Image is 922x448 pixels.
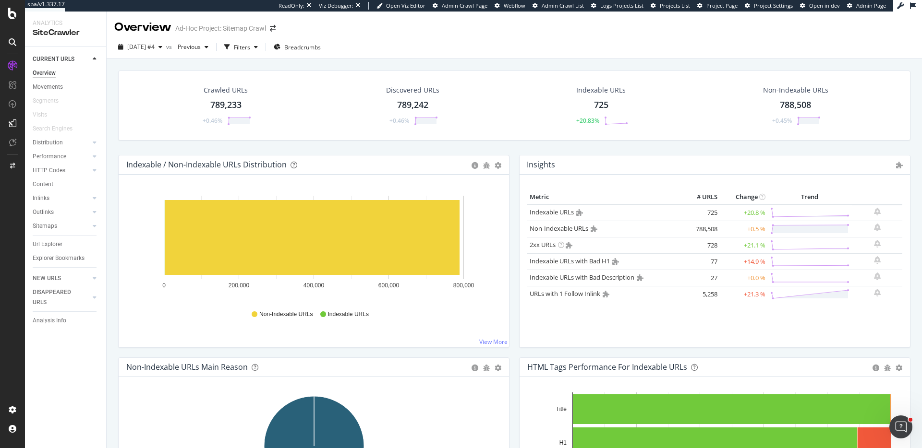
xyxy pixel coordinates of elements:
td: 728 [681,237,720,253]
a: 2xx URLs [530,240,556,249]
div: HTML Tags Performance for Indexable URLs [527,362,687,372]
span: vs [166,43,174,51]
div: Outlinks [33,207,54,217]
a: Admin Crawl Page [433,2,487,10]
a: Open in dev [800,2,840,10]
a: Analysis Info [33,316,99,326]
a: Movements [33,82,99,92]
div: Non-Indexable URLs [763,85,828,95]
th: Trend [768,190,852,204]
i: Admin [896,162,903,168]
th: Change [720,190,768,204]
span: Breadcrumbs [284,43,321,51]
span: Project Settings [754,2,793,9]
div: Distribution [33,138,63,148]
text: 400,000 [303,282,325,289]
div: bell-plus [874,289,881,296]
h4: Insights [527,158,555,171]
a: Outlinks [33,207,90,217]
a: HTTP Codes [33,165,90,176]
span: Admin Crawl Page [442,2,487,9]
td: 27 [681,270,720,286]
span: Previous [174,43,201,51]
a: Admin Page [847,2,886,10]
div: Viz Debugger: [319,2,353,10]
div: Indexable URLs [576,85,626,95]
a: Indexable URLs with Bad H1 [530,257,610,265]
a: Non-Indexable URLs [530,224,588,233]
a: Explorer Bookmarks [33,253,99,263]
div: Discovered URLs [386,85,439,95]
span: Webflow [504,2,525,9]
span: Non-Indexable URLs [259,310,313,318]
td: +20.8 % [720,204,768,221]
div: circle-info [873,365,879,371]
span: Projects List [660,2,690,9]
a: Content [33,179,99,189]
div: Search Engines [33,124,73,134]
div: gear [495,162,501,169]
a: Indexable URLs [530,208,574,216]
td: 5,258 [681,286,720,302]
a: Logs Projects List [591,2,643,10]
div: SiteCrawler [33,27,98,38]
a: Open Viz Editor [376,2,425,10]
span: Admin Crawl List [542,2,584,9]
a: Visits [33,110,57,120]
a: View More [479,338,508,346]
div: bell-plus [874,256,881,264]
span: 2025 Sep. 4th #4 [127,43,155,51]
svg: A chart. [126,190,501,301]
i: Admin [591,225,597,232]
div: Ad-Hoc Project: Sitemap Crawl [175,24,266,33]
div: Analysis Info [33,316,66,326]
div: DISAPPEARED URLS [33,287,81,307]
i: Admin [603,291,609,297]
a: Webflow [495,2,525,10]
a: Search Engines [33,124,82,134]
div: bug [483,365,490,371]
div: bug [884,365,891,371]
div: Visits [33,110,47,120]
text: H1 [559,439,567,446]
div: Filters [234,43,250,51]
td: 77 [681,253,720,270]
i: Admin [637,274,643,281]
th: Metric [527,190,681,204]
td: 788,508 [681,221,720,237]
td: +0.5 % [720,221,768,237]
a: NEW URLS [33,273,90,283]
th: # URLS [681,190,720,204]
a: Sitemaps [33,221,90,231]
td: +21.1 % [720,237,768,253]
div: gear [495,365,501,371]
div: 789,242 [397,99,428,111]
button: [DATE] #4 [114,39,166,55]
text: 800,000 [453,282,474,289]
div: Analytics [33,19,98,27]
a: Project Page [697,2,738,10]
td: +21.3 % [720,286,768,302]
div: Performance [33,152,66,162]
div: Overview [33,68,56,78]
a: Project Settings [745,2,793,10]
a: Inlinks [33,193,90,203]
div: bell-plus [874,272,881,280]
div: circle-info [472,365,478,371]
text: 200,000 [229,282,250,289]
i: Admin [612,258,619,265]
div: bug [483,162,490,169]
div: Non-Indexable URLs Main Reason [126,362,248,372]
div: Crawled URLs [204,85,248,95]
a: URLs with 1 Follow Inlink [530,289,600,298]
div: 789,233 [210,99,242,111]
a: Indexable URLs with Bad Description [530,273,634,282]
span: Indexable URLs [328,310,369,318]
a: Url Explorer [33,239,99,249]
text: Title [556,406,567,413]
a: Segments [33,96,68,106]
div: CURRENT URLS [33,54,74,64]
div: +0.46% [389,117,409,125]
td: +14.9 % [720,253,768,270]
